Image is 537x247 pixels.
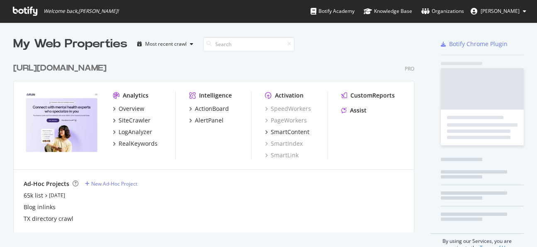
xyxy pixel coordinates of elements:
[481,7,520,15] span: Nick Schurk
[265,105,311,113] a: SpeedWorkers
[189,116,224,125] a: AlertPanel
[265,151,299,159] a: SmartLink
[271,128,309,136] div: SmartContent
[350,91,395,100] div: CustomReports
[113,105,144,113] a: Overview
[13,36,127,52] div: My Web Properties
[145,42,187,46] div: Most recent crawl
[44,8,119,15] span: Welcome back, [PERSON_NAME] !
[119,116,151,125] div: SiteCrawler
[441,40,508,48] a: Botify Chrome Plugin
[113,116,151,125] a: SiteCrawler
[123,91,148,100] div: Analytics
[13,62,107,74] div: [URL][DOMAIN_NAME]
[49,192,65,199] a: [DATE]
[189,105,229,113] a: ActionBoard
[24,91,100,152] img: https://www.rula.com/
[464,5,533,18] button: [PERSON_NAME]
[421,7,464,15] div: Organizations
[405,65,414,72] div: Pro
[311,7,355,15] div: Botify Academy
[24,180,69,188] div: Ad-Hoc Projects
[265,116,307,125] a: PageWorkers
[350,106,367,115] div: Assist
[265,128,309,136] a: SmartContent
[203,37,294,51] input: Search
[91,180,137,187] div: New Ad-Hoc Project
[199,91,232,100] div: Intelligence
[24,191,43,200] a: 65k list
[364,7,412,15] div: Knowledge Base
[119,128,152,136] div: LogAnalyzer
[24,203,56,211] a: Blog inlinks
[119,105,144,113] div: Overview
[113,128,152,136] a: LogAnalyzer
[119,139,158,148] div: RealKeywords
[195,116,224,125] div: AlertPanel
[195,105,229,113] div: ActionBoard
[13,52,421,232] div: grid
[85,180,137,187] a: New Ad-Hoc Project
[275,91,304,100] div: Activation
[134,37,197,51] button: Most recent crawl
[341,106,367,115] a: Assist
[113,139,158,148] a: RealKeywords
[24,215,73,223] a: TX directory crawl
[341,91,395,100] a: CustomReports
[265,139,303,148] a: SmartIndex
[13,62,110,74] a: [URL][DOMAIN_NAME]
[449,40,508,48] div: Botify Chrome Plugin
